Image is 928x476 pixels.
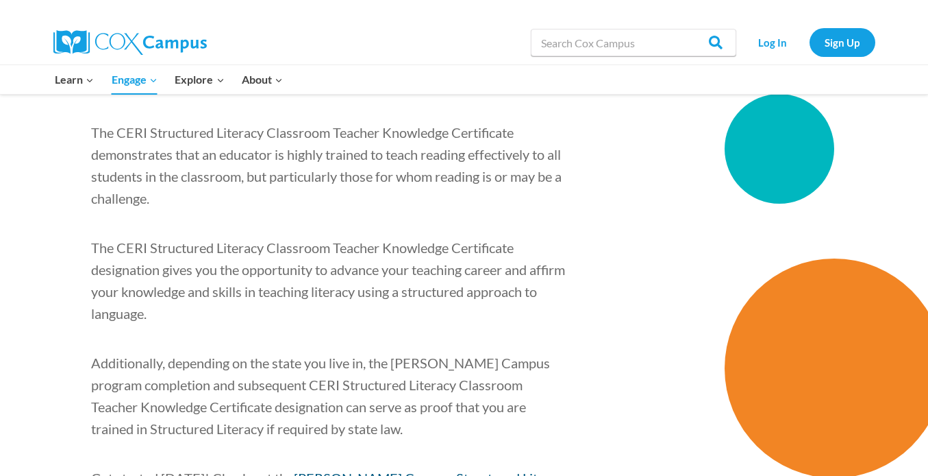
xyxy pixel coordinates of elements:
span: The CERI Structured Literacy Classroom Teacher Knowledge Certificate designation gives you the op... [91,239,565,322]
span: The CERI Structured Literacy Classroom Teacher Knowledge Certificate demonstrates that an educato... [91,124,562,206]
span: Additionally, depending on the state you live in, the [PERSON_NAME] Campus program completion and... [91,355,550,437]
img: Cox Campus [53,30,207,55]
nav: Primary Navigation [47,65,292,94]
button: Child menu of Engage [103,65,166,94]
button: Child menu of About [233,65,292,94]
a: Log In [743,28,803,56]
button: Child menu of Learn [47,65,103,94]
nav: Secondary Navigation [743,28,875,56]
a: Sign Up [810,28,875,56]
input: Search Cox Campus [531,29,736,56]
button: Child menu of Explore [166,65,234,94]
